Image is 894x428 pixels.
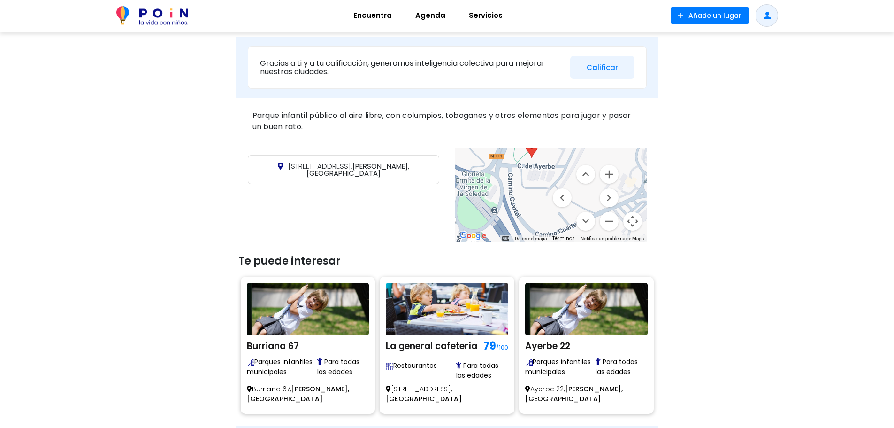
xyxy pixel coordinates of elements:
button: Añade un lugar [671,7,749,24]
h2: La general cafetería [386,338,479,356]
span: [GEOGRAPHIC_DATA] [386,394,462,404]
button: Controles de visualización del mapa [623,212,642,231]
img: Descubre restaurantes family-friendly con zonas infantiles, tronas, menús para niños y espacios a... [386,363,393,370]
span: Agenda [411,8,450,23]
button: Combinaciones de teclas [502,235,509,242]
button: Mover abajo [576,212,595,231]
a: Agenda [404,4,457,27]
span: Para todas las edades [456,361,508,381]
button: Mover a la izquierda [553,188,572,207]
button: Ampliar [600,165,619,184]
h2: Ayerbe 22 [525,338,648,352]
img: Burriana 67 [247,283,369,335]
button: Reducir [600,212,619,231]
span: Restaurantes [386,361,456,381]
span: Servicios [465,8,507,23]
button: Mover a la derecha [600,188,619,207]
h1: 79 [479,338,508,355]
p: Ayerbe 22, [525,381,648,408]
img: Encuentra los mejores parques infantiles públicos para disfrutar al aire libre con niños. Más de ... [247,359,254,366]
a: Términos (se abre en una nueva pestaña) [552,235,575,242]
a: Ayerbe 22 Ayerbe 22 Encuentra los mejores parques infantiles públicos para disfrutar al aire libr... [525,283,648,408]
span: Parques infantiles municipales [247,357,317,377]
span: /100 [496,343,508,351]
span: Para todas las edades [596,357,648,377]
a: Servicios [457,4,514,27]
span: Encuentra [349,8,396,23]
button: Datos del mapa [515,235,547,242]
p: [STREET_ADDRESS], [386,381,508,408]
p: Gracias a ti y a tu calificación, generamos inteligencia colectiva para mejorar nuestras ciudades. [260,59,563,76]
span: [PERSON_NAME], [GEOGRAPHIC_DATA] [247,384,350,404]
span: [STREET_ADDRESS], [288,161,352,171]
span: Para todas las edades [317,357,369,377]
a: Encuentra [342,4,404,27]
button: Mover arriba [576,165,595,184]
h3: Te puede interesar [238,255,656,267]
h2: Burriana 67 [247,338,369,352]
button: Calificar [570,56,634,79]
a: Abre esta zona en Google Maps (se abre en una nueva ventana) [458,230,489,242]
a: Burriana 67 Burriana 67 Encuentra los mejores parques infantiles públicos para disfrutar al aire ... [247,283,369,408]
a: La general cafetería La general cafetería 79/100 Descubre restaurantes family-friendly con zonas ... [386,283,508,408]
img: Encuentra los mejores parques infantiles públicos para disfrutar al aire libre con niños. Más de ... [525,359,533,366]
img: POiN [116,6,188,25]
span: Parques infantiles municipales [525,357,596,377]
img: La general cafetería [386,283,508,335]
span: [PERSON_NAME], [GEOGRAPHIC_DATA] [525,384,623,404]
span: [PERSON_NAME], [GEOGRAPHIC_DATA] [288,161,409,178]
p: Burriana 67, [247,381,369,408]
img: Google [458,230,489,242]
img: Ayerbe 22 [525,283,648,335]
div: Parque infantil público al aire libre, con columpios, toboganes y otros elementos para jugar y pa... [248,108,647,135]
a: Notificar un problema de Maps [581,236,644,241]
